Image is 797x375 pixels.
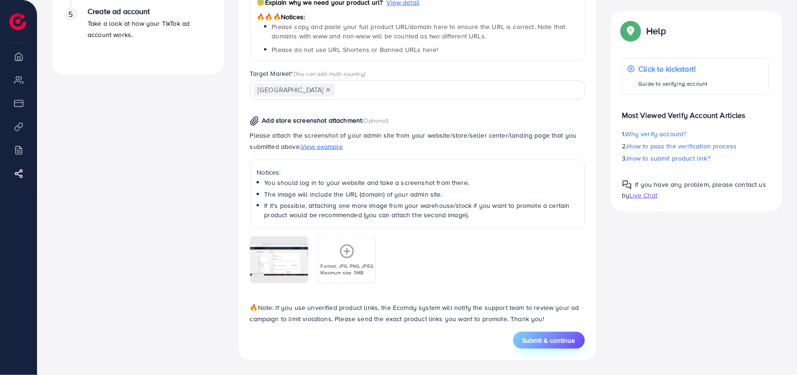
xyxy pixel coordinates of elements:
span: (You can add multi-country) [294,69,365,78]
p: Note: If you use unverified product links, the Ecomdy system will notify the support team to revi... [250,302,585,324]
p: Take a look at how your TikTok ad account works. [88,18,213,40]
span: Notices: [257,12,305,22]
li: If it's possible, attaching one more image from your warehouse/stock if you want to promote a cer... [265,201,578,220]
span: How to pass the verification process [627,141,737,151]
img: img uploaded [250,243,308,276]
p: Help [647,25,666,37]
img: Popup guide [622,180,632,190]
span: Add store screenshot attachment [262,116,362,125]
button: Deselect Pakistan [326,88,331,92]
p: Please attach the screenshot of your admin site from your website/store/seller center/landing pag... [250,130,585,152]
p: 1. [622,128,769,140]
div: Search for option [250,81,585,100]
img: logo [9,13,26,30]
p: Format: JPG, PNG, JPEG [321,263,374,269]
span: 5 [68,9,73,20]
label: Target Market [250,69,366,78]
p: Most Viewed Verify Account Articles [622,102,769,121]
span: How to submit product link? [627,154,710,163]
li: You should log in to your website and take a screenshot from there. [265,178,578,187]
p: Notices: [257,167,578,178]
span: 🔥 [250,303,258,312]
li: Create ad account [52,7,224,63]
p: Maximum size: 5MB [321,269,374,276]
span: Please do not use URL Shortens or Banned URLs here! [272,45,438,54]
iframe: Chat [757,333,790,368]
span: 🔥🔥🔥 [257,12,281,22]
span: [GEOGRAPHIC_DATA] [254,84,335,97]
li: The image will include the URL (domain) of your admin site. [265,190,578,199]
span: Submit & continue [523,336,576,345]
img: Popup guide [622,22,639,39]
p: Click to kickstart! [639,63,708,74]
span: Please copy and paste your full product URL/domain here to ensure the URL is correct. Note that d... [272,22,566,41]
p: Guide to verifying account [639,78,708,89]
span: Live Chat [630,191,657,200]
p: 2. [622,140,769,152]
h4: Create ad account [88,7,213,16]
span: Why verify account? [626,129,686,139]
p: 3. [622,153,769,164]
img: img [250,116,259,126]
button: Submit & continue [513,332,585,349]
input: Search for option [335,83,572,98]
span: (Optional) [362,116,388,125]
span: If you have any problem, please contact us by [622,180,767,200]
span: View example [301,142,343,151]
